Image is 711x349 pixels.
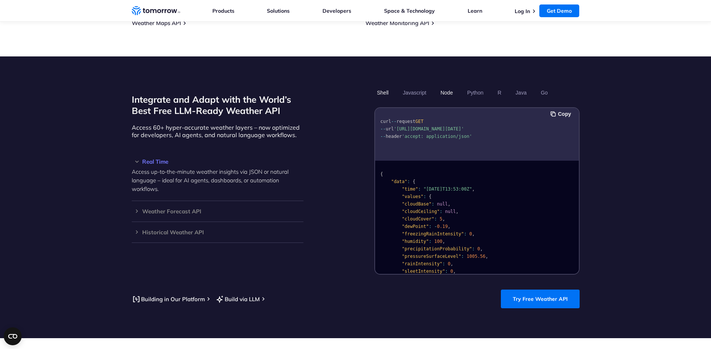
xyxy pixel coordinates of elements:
button: Node [438,86,455,99]
button: Go [538,86,550,99]
span: { [429,194,431,199]
span: : [429,224,431,229]
a: Space & Technology [384,7,435,14]
button: Python [464,86,486,99]
span: 5 [439,216,442,222]
span: "rainIntensity" [402,261,442,266]
span: , [450,261,453,266]
span: , [472,231,474,237]
a: Get Demo [539,4,579,17]
span: 0 [469,231,472,237]
button: Javascript [400,86,429,99]
span: -- [380,126,386,132]
span: null [437,201,448,207]
span: "cloudBase" [402,201,431,207]
a: Building in Our Platform [132,294,205,304]
h3: Historical Weather API [132,229,303,235]
span: '[URL][DOMAIN_NAME][DATE]' [394,126,464,132]
span: , [472,186,474,192]
span: { [412,179,415,184]
span: : [472,246,474,251]
span: 0 [477,246,480,251]
span: 0 [450,269,453,274]
a: Build via LLM [215,294,260,304]
span: "freezingRainIntensity" [402,231,464,237]
h2: Integrate and Adapt with the World’s Best Free LLM-Ready Weather API [132,94,303,116]
a: Weather Maps API [132,19,181,27]
span: "time" [402,186,418,192]
span: request [396,119,415,124]
span: : [464,231,466,237]
span: "cloudCover" [402,216,434,222]
span: , [448,201,450,207]
span: : [461,254,464,259]
a: Home link [132,5,180,16]
span: : [442,261,445,266]
a: Log In [515,8,530,15]
span: : [418,186,421,192]
span: : [439,209,442,214]
span: "[DATE]T13:53:00Z" [423,186,472,192]
span: : [429,239,431,244]
button: Shell [374,86,391,99]
span: : [434,216,437,222]
button: Copy [551,110,573,118]
span: 100 [434,239,442,244]
span: , [453,269,456,274]
p: Access 60+ hyper-accurate weather layers – now optimized for developers, AI agents, and natural l... [132,124,303,139]
span: , [442,239,445,244]
button: Java [513,86,529,99]
a: Learn [468,7,482,14]
h3: Weather Forecast API [132,209,303,214]
span: - [434,224,437,229]
a: Products [212,7,234,14]
span: 0.19 [437,224,448,229]
span: -- [380,134,386,139]
a: Developers [322,7,351,14]
span: curl [380,119,391,124]
span: , [456,209,458,214]
span: 'accept: application/json' [402,134,472,139]
button: Open CMP widget [4,327,22,345]
span: "data" [391,179,407,184]
span: 0 [448,261,450,266]
a: Weather Monitoring API [365,19,429,27]
span: -- [391,119,396,124]
a: Solutions [267,7,290,14]
span: "values" [402,194,423,199]
span: : [431,201,434,207]
span: url [386,126,394,132]
span: "pressureSurfaceLevel" [402,254,461,259]
span: "cloudCeiling" [402,209,439,214]
span: "precipitationProbability" [402,246,472,251]
span: "sleetIntensity" [402,269,445,274]
p: Access up-to-the-minute weather insights via JSON or natural language – ideal for AI agents, dash... [132,167,303,193]
a: Try Free Weather API [501,290,580,308]
span: 1005.56 [467,254,486,259]
span: header [386,134,402,139]
span: , [485,254,488,259]
span: : [445,269,448,274]
span: { [380,172,383,177]
span: : [423,194,426,199]
span: : [407,179,410,184]
h3: Real Time [132,159,303,164]
span: null [445,209,456,214]
span: , [448,224,450,229]
span: "dewPoint" [402,224,428,229]
span: GET [415,119,423,124]
span: , [442,216,445,222]
button: R [495,86,504,99]
span: , [480,246,483,251]
span: "humidity" [402,239,428,244]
